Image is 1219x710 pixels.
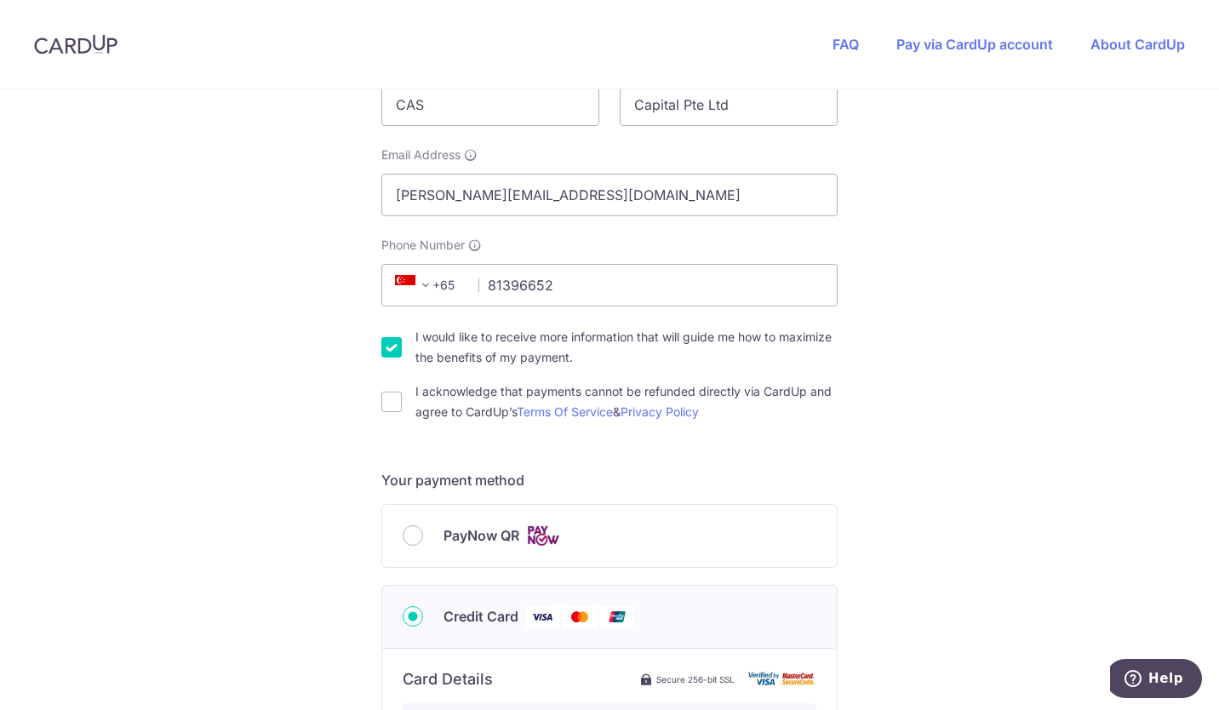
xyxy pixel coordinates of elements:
[517,404,613,419] a: Terms Of Service
[403,606,816,627] div: Credit Card Visa Mastercard Union Pay
[444,525,519,546] span: PayNow QR
[444,606,518,627] span: Credit Card
[748,672,816,686] img: card secure
[381,237,465,254] span: Phone Number
[381,174,838,216] input: Email address
[390,275,466,295] span: +65
[620,83,838,126] input: Last name
[381,470,838,490] h5: Your payment method
[381,146,461,163] span: Email Address
[621,404,699,419] a: Privacy Policy
[1090,36,1185,53] a: About CardUp
[381,83,599,126] input: First name
[1110,659,1202,701] iframe: Opens a widget where you can find more information
[34,34,117,54] img: CardUp
[403,525,816,547] div: PayNow QR Cards logo
[656,673,735,686] span: Secure 256-bit SSL
[525,606,559,627] img: Visa
[833,36,859,53] a: FAQ
[896,36,1053,53] a: Pay via CardUp account
[563,606,597,627] img: Mastercard
[403,669,493,690] h6: Card Details
[395,275,436,295] span: +65
[526,525,560,547] img: Cards logo
[415,381,838,422] label: I acknowledge that payments cannot be refunded directly via CardUp and agree to CardUp’s &
[415,327,838,368] label: I would like to receive more information that will guide me how to maximize the benefits of my pa...
[600,606,634,627] img: Union Pay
